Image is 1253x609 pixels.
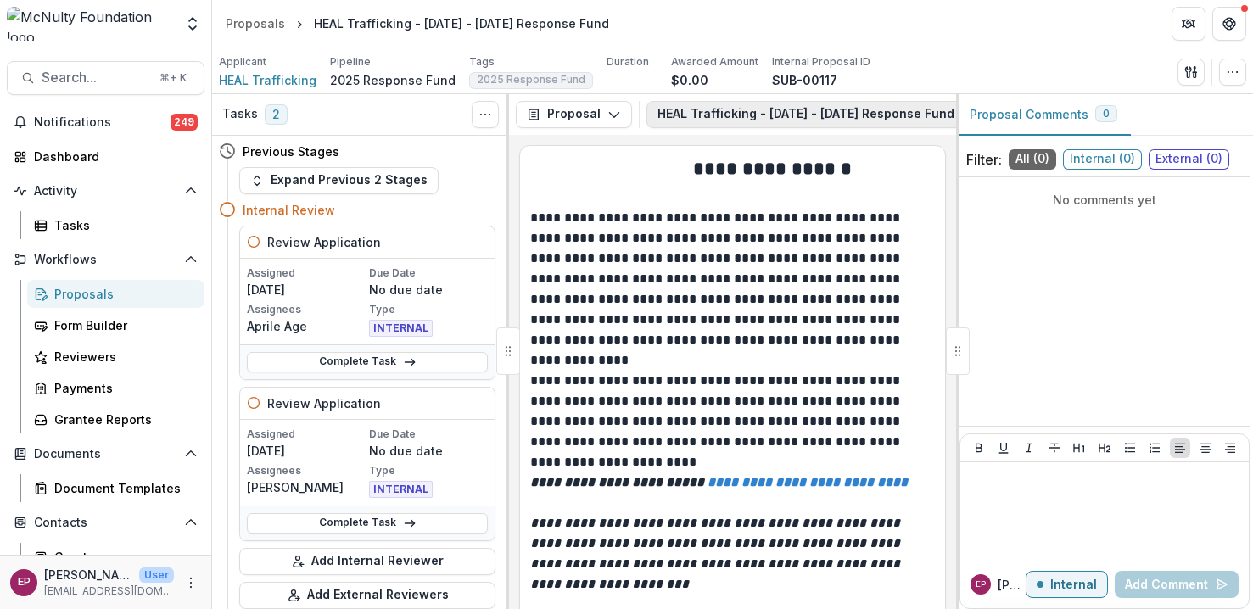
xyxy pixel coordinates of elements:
button: Expand Previous 2 Stages [239,167,439,194]
button: Heading 2 [1094,438,1115,458]
div: Esther Park [976,580,986,589]
h4: Internal Review [243,201,335,219]
p: Assigned [247,265,366,281]
p: No due date [369,442,488,460]
a: Dashboard [7,142,204,170]
p: Internal [1050,578,1097,592]
p: Filter: [966,149,1002,170]
p: [DATE] [247,281,366,299]
button: Strike [1044,438,1065,458]
button: Open entity switcher [181,7,204,41]
h3: Tasks [222,107,258,121]
div: Dashboard [34,148,191,165]
button: Underline [993,438,1014,458]
h4: Previous Stages [243,142,339,160]
button: Internal [1026,571,1108,598]
a: Tasks [27,211,204,239]
span: INTERNAL [369,320,433,337]
button: Partners [1172,7,1205,41]
p: Pipeline [330,54,371,70]
p: [DATE] [247,442,366,460]
p: $0.00 [671,71,708,89]
button: Add Internal Reviewer [239,548,495,575]
a: Document Templates [27,474,204,502]
button: Ordered List [1144,438,1165,458]
span: Search... [42,70,149,86]
a: HEAL Trafficking [219,71,316,89]
div: Grantees [54,548,191,566]
button: Open Workflows [7,246,204,273]
button: Align Right [1220,438,1240,458]
a: Grantees [27,543,204,571]
button: Add External Reviewers [239,582,495,609]
span: Documents [34,447,177,461]
h5: Review Application [267,233,381,251]
a: Complete Task [247,352,488,372]
button: More [181,573,201,593]
div: Tasks [54,216,191,234]
p: User [139,567,174,583]
div: Proposals [54,285,191,303]
div: Reviewers [54,348,191,366]
a: Form Builder [27,311,204,339]
p: Type [369,463,488,478]
nav: breadcrumb [219,11,616,36]
p: Assignees [247,302,366,317]
p: Assigned [247,427,366,442]
button: Align Left [1170,438,1190,458]
button: Search... [7,61,204,95]
p: Assignees [247,463,366,478]
p: 2025 Response Fund [330,71,456,89]
div: Payments [54,379,191,397]
button: HEAL Trafficking - [DATE] - [DATE] Response Fund [646,101,1006,128]
p: [PERSON_NAME] [247,478,366,496]
p: [EMAIL_ADDRESS][DOMAIN_NAME] [44,584,174,599]
p: Duration [607,54,649,70]
span: 2 [265,104,288,125]
button: Toggle View Cancelled Tasks [472,101,499,128]
p: Awarded Amount [671,54,758,70]
p: No comments yet [966,191,1243,209]
h5: Review Application [267,394,381,412]
div: Grantee Reports [54,411,191,428]
button: Get Help [1212,7,1246,41]
span: Internal ( 0 ) [1063,149,1142,170]
button: Open Documents [7,440,204,467]
span: 2025 Response Fund [477,74,585,86]
span: External ( 0 ) [1149,149,1229,170]
p: [PERSON_NAME] [998,576,1026,594]
p: Type [369,302,488,317]
div: HEAL Trafficking - [DATE] - [DATE] Response Fund [314,14,609,32]
a: Reviewers [27,343,204,371]
button: Align Center [1195,438,1216,458]
button: Notifications249 [7,109,204,136]
button: Open Activity [7,177,204,204]
span: 249 [171,114,198,131]
a: Complete Task [247,513,488,534]
span: Activity [34,184,177,198]
img: McNulty Foundation logo [7,7,174,41]
p: SUB-00117 [772,71,837,89]
div: Document Templates [54,479,191,497]
a: Payments [27,374,204,402]
button: Bold [969,438,989,458]
button: Proposal Comments [956,94,1131,136]
button: Proposal [516,101,632,128]
div: Esther Park [18,577,31,588]
span: All ( 0 ) [1009,149,1056,170]
div: Proposals [226,14,285,32]
button: Heading 1 [1069,438,1089,458]
button: Open Contacts [7,509,204,536]
p: Applicant [219,54,266,70]
span: 0 [1103,108,1110,120]
p: Due Date [369,265,488,281]
p: Tags [469,54,495,70]
p: No due date [369,281,488,299]
span: INTERNAL [369,481,433,498]
a: Proposals [219,11,292,36]
p: Aprile Age [247,317,366,335]
span: Contacts [34,516,177,530]
p: [PERSON_NAME] [44,566,132,584]
button: Italicize [1019,438,1039,458]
